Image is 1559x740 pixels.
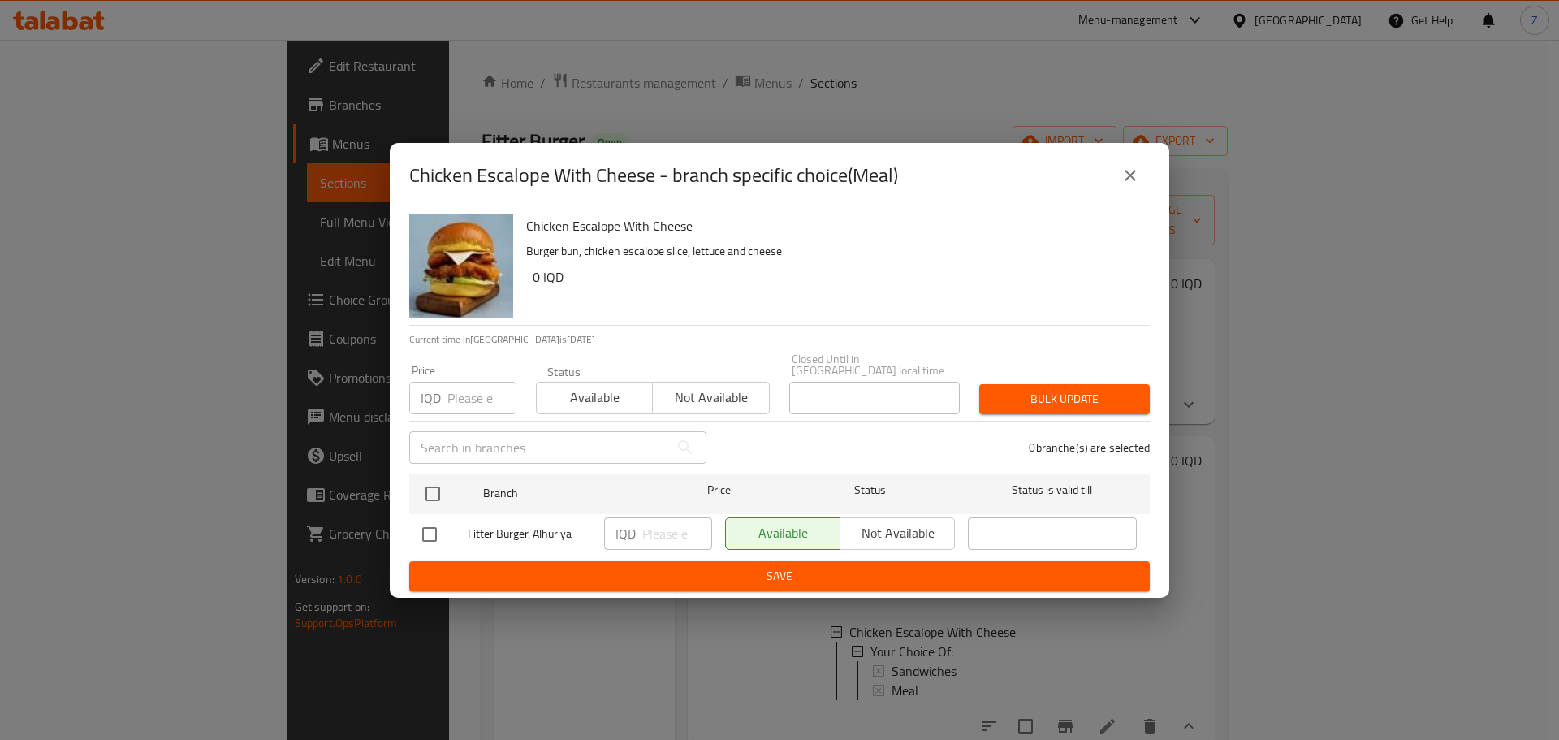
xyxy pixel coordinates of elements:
p: IQD [421,388,441,408]
span: Save [422,566,1137,586]
span: Status [786,480,955,500]
h6: Chicken Escalope With Cheese [526,214,1137,237]
span: Price [665,480,773,500]
img: Chicken Escalope With Cheese [409,214,513,318]
input: Please enter price [447,382,516,414]
p: Current time in [GEOGRAPHIC_DATA] is [DATE] [409,332,1150,347]
button: Bulk update [979,384,1150,414]
p: IQD [615,524,636,543]
button: Not available [652,382,769,414]
p: 0 branche(s) are selected [1029,439,1150,456]
span: Bulk update [992,389,1137,409]
button: close [1111,156,1150,195]
h6: 0 IQD [533,266,1137,288]
button: Available [536,382,653,414]
h2: Chicken Escalope With Cheese - branch specific choice(Meal) [409,162,898,188]
span: Branch [483,483,652,504]
button: Save [409,561,1150,591]
p: Burger bun, chicken escalope slice, lettuce and cheese [526,241,1137,262]
span: Status is valid till [968,480,1137,500]
input: Please enter price [642,517,712,550]
span: Not available [659,386,762,409]
input: Search in branches [409,431,669,464]
span: Available [543,386,646,409]
span: Fitter Burger, Alhuriya [468,524,591,544]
